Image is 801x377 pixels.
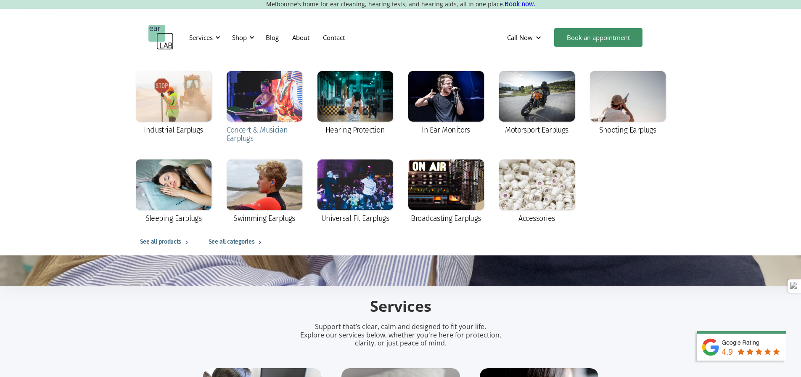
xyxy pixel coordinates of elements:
[500,25,550,50] div: Call Now
[495,67,579,140] a: Motorsport Earplugs
[145,214,202,223] div: Sleeping Earplugs
[209,237,254,247] div: See all categories
[227,25,257,50] div: Shop
[132,155,216,228] a: Sleeping Earplugs
[313,155,397,228] a: Universal Fit Earplugs
[495,155,579,228] a: Accessories
[321,214,389,223] div: Universal Fit Earplugs
[132,67,216,140] a: Industrial Earplugs
[505,126,568,134] div: Motorsport Earplugs
[554,28,642,47] a: Book an appointment
[227,126,302,143] div: Concert & Musician Earplugs
[232,33,247,42] div: Shop
[325,126,385,134] div: Hearing Protection
[586,67,670,140] a: Shooting Earplugs
[286,25,316,50] a: About
[144,126,203,134] div: Industrial Earplugs
[518,214,555,223] div: Accessories
[140,237,181,247] div: See all products
[507,33,533,42] div: Call Now
[411,214,481,223] div: Broadcasting Earplugs
[184,25,223,50] div: Services
[222,155,307,228] a: Swimming Earplugs
[313,67,397,140] a: Hearing Protection
[422,126,470,134] div: In Ear Monitors
[599,126,656,134] div: Shooting Earplugs
[404,155,488,228] a: Broadcasting Earplugs
[404,67,488,140] a: In Ear Monitors
[200,228,273,255] a: See all categories
[222,67,307,149] a: Concert & Musician Earplugs
[259,25,286,50] a: Blog
[316,25,352,50] a: Contact
[148,25,174,50] a: home
[132,228,200,255] a: See all products
[233,214,295,223] div: Swimming Earplugs
[203,297,598,316] h2: Services
[189,33,213,42] div: Services
[289,323,512,347] p: Support that’s clear, calm and designed to fit your life. Explore our services below, whether you...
